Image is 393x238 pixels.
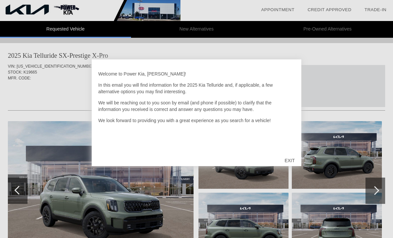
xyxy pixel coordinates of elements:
[98,71,295,77] p: Welcome to Power Kia, [PERSON_NAME]!
[98,99,295,113] p: We will be reaching out to you soon by email (and phone if possible) to clarify that the informat...
[98,82,295,95] p: In this email you will find information for the 2025 Kia Telluride and, if applicable, a few alte...
[98,117,295,124] p: We look forward to providing you with a great experience as you search for a vehicle!
[365,7,386,12] a: Trade-In
[278,151,301,170] div: EXIT
[261,7,294,12] a: Appointment
[308,7,351,12] a: Credit Approved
